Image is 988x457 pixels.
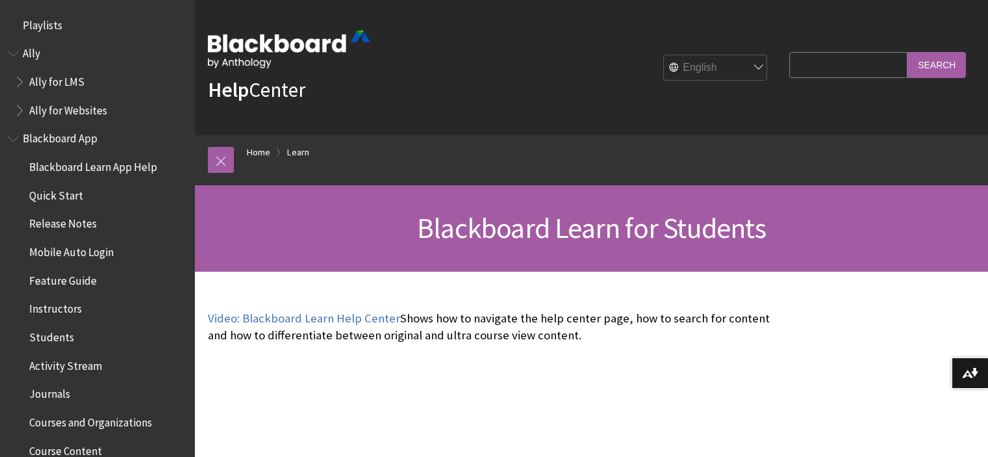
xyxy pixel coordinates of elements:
p: Shows how to navigate the help center page, how to search for content and how to differentiate be... [208,310,783,344]
span: Ally [23,43,40,60]
span: Activity Stream [29,355,102,372]
span: Mobile Auto Login [29,241,114,259]
nav: Book outline for Anthology Ally Help [8,43,187,122]
a: Learn [287,144,309,161]
input: Search [907,52,966,77]
nav: Book outline for Playlists [8,14,187,36]
span: Release Notes [29,213,97,231]
a: HelpCenter [208,77,305,103]
span: Blackboard Learn App Help [29,156,157,174]
span: Journals [29,384,70,401]
span: Playlists [23,14,62,32]
select: Site Language Selector [664,55,768,81]
strong: Help [208,77,249,103]
span: Quick Start [29,185,83,202]
span: Ally for LMS [29,71,84,88]
a: Home [247,144,270,161]
span: Blackboard Learn for Students [417,210,766,246]
span: Students [29,326,74,344]
img: Blackboard by Anthology [208,31,370,68]
span: Instructors [29,298,82,316]
span: Blackboard App [23,128,97,146]
span: Ally for Websites [29,99,107,117]
a: Video: Blackboard Learn Help Center [208,311,400,326]
span: Feature Guide [29,270,97,287]
span: Courses and Organizations [29,411,152,429]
